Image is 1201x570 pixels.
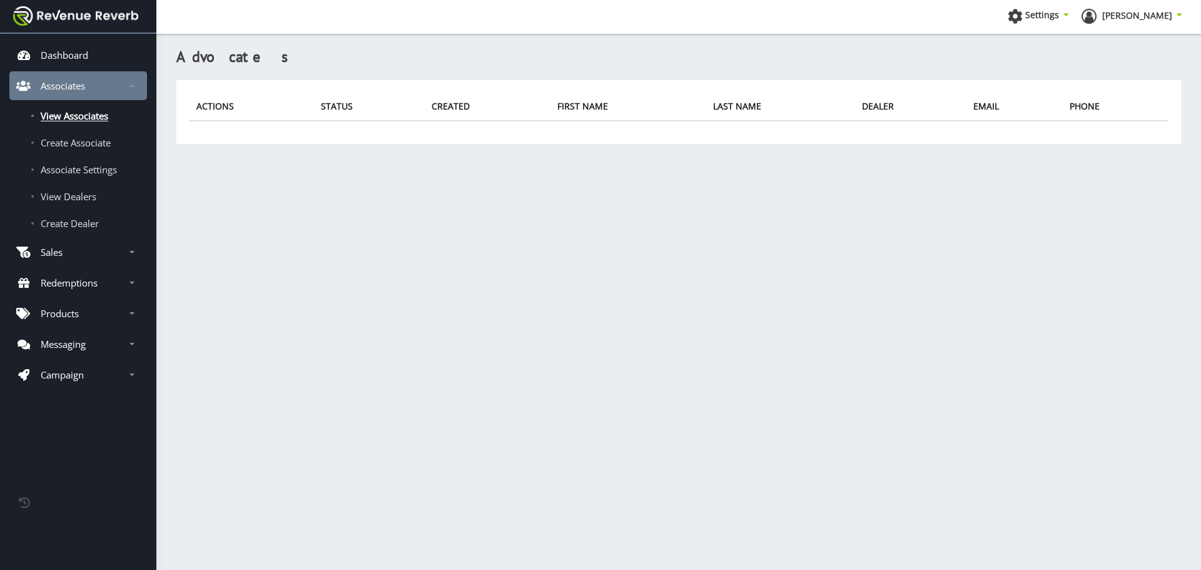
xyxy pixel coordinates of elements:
a: Create Associate [9,130,147,155]
th: Email [966,93,1062,121]
th: Dealer [854,93,965,121]
a: Campaign [9,360,147,389]
p: Sales [41,246,63,258]
a: Create Dealer [9,211,147,236]
a: Messaging [9,330,147,359]
p: Campaign [41,369,84,381]
th: Created [424,93,550,121]
a: View Associates [9,103,147,128]
a: Associate Settings [9,157,147,182]
th: Phone [1062,93,1168,121]
img: navbar brand [13,6,138,26]
p: Products [41,307,79,320]
p: Dashboard [41,49,88,61]
span: View Associates [41,109,108,122]
p: Messaging [41,338,86,350]
span: View Dealers [41,190,96,203]
a: Settings [1008,9,1069,28]
span: [PERSON_NAME] [1102,9,1172,21]
th: First Name [550,93,705,121]
a: Sales [9,238,147,267]
span: Create Associate [41,136,111,149]
p: Associates [41,79,85,92]
a: Associates [9,71,147,100]
a: [PERSON_NAME] [1082,9,1182,28]
h3: Advocates [176,46,1181,68]
img: ph-profile.png [1082,9,1097,24]
span: Settings [1025,9,1059,21]
span: Create Dealer [41,217,99,230]
a: View Dealers [9,184,147,209]
a: Redemptions [9,268,147,297]
th: Status [313,93,424,121]
a: Dashboard [9,41,147,69]
a: Products [9,299,147,328]
span: Associate Settings [41,163,117,176]
th: Actions [189,93,313,121]
th: Last Name [706,93,855,121]
p: Redemptions [41,277,98,289]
